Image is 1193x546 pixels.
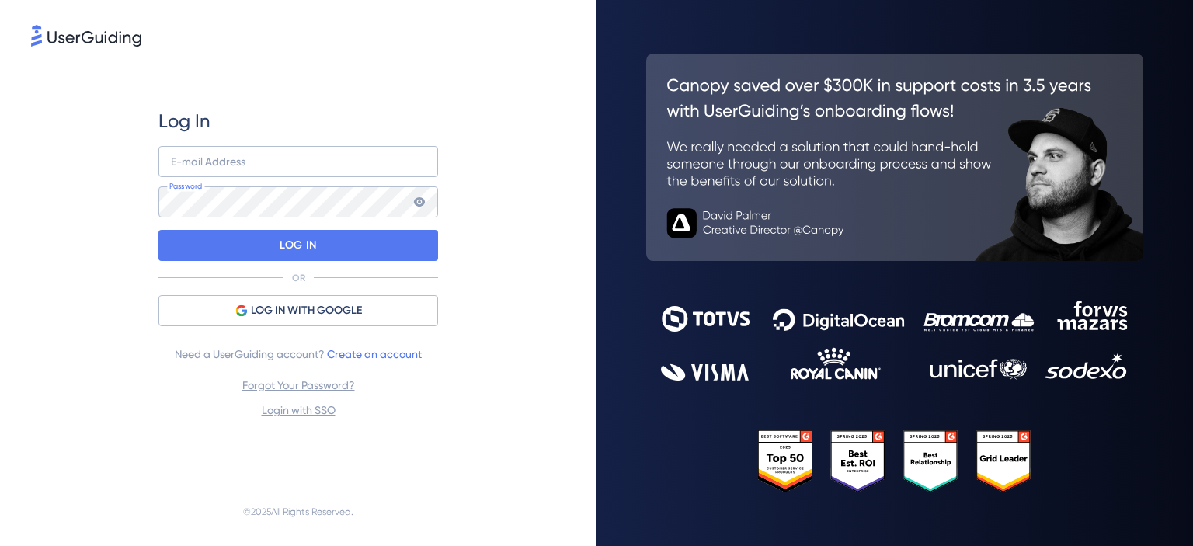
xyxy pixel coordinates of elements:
[251,301,362,320] span: LOG IN WITH GOOGLE
[31,25,141,47] img: 8faab4ba6bc7696a72372aa768b0286c.svg
[758,430,1031,492] img: 25303e33045975176eb484905ab012ff.svg
[292,272,305,284] p: OR
[175,345,422,363] span: Need a UserGuiding account?
[242,379,355,391] a: Forgot Your Password?
[661,301,1129,380] img: 9302ce2ac39453076f5bc0f2f2ca889b.svg
[158,146,438,177] input: example@company.com
[280,233,316,258] p: LOG IN
[243,503,353,521] span: © 2025 All Rights Reserved.
[262,404,336,416] a: Login with SSO
[646,54,1143,262] img: 26c0aa7c25a843aed4baddd2b5e0fa68.svg
[158,109,210,134] span: Log In
[327,348,422,360] a: Create an account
